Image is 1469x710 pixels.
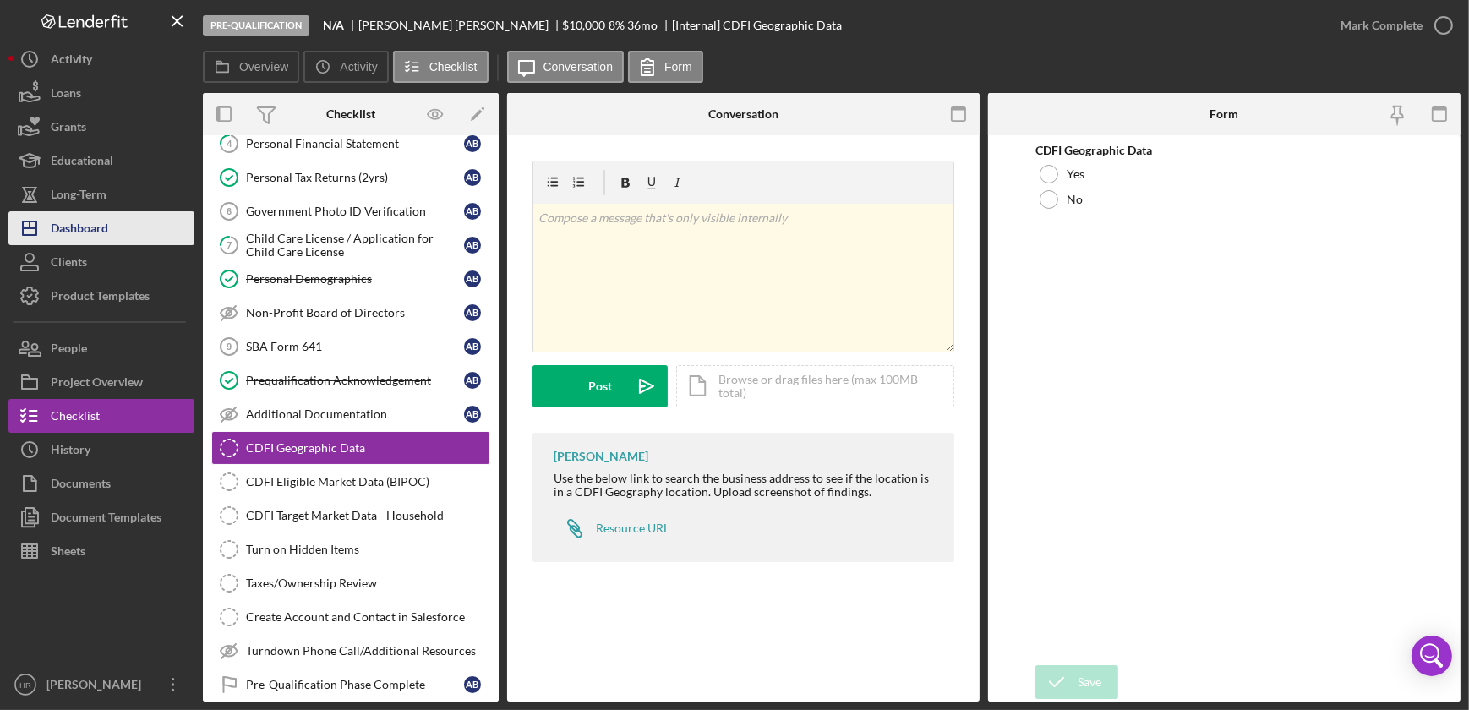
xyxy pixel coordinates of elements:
div: Personal Demographics [246,272,464,286]
div: A B [464,203,481,220]
button: Post [532,365,668,407]
a: Non-Profit Board of DirectorsAB [211,296,490,330]
label: Conversation [543,60,614,74]
div: Pre-Qualification Phase Complete [246,678,464,691]
a: Pre-Qualification Phase CompleteAB [211,668,490,702]
button: Documents [8,467,194,500]
button: Conversation [507,51,625,83]
div: Government Photo ID Verification [246,205,464,218]
div: [PERSON_NAME] [42,668,152,706]
div: Conversation [708,107,778,121]
div: Create Account and Contact in Salesforce [246,610,489,624]
button: Grants [8,110,194,144]
div: Save [1078,665,1101,699]
div: A B [464,135,481,152]
button: Product Templates [8,279,194,313]
a: 4Personal Financial StatementAB [211,127,490,161]
div: Open Intercom Messenger [1412,636,1452,676]
a: Taxes/Ownership Review [211,566,490,600]
div: Documents [51,467,111,505]
div: [Internal] CDFI Geographic Data [672,19,842,32]
div: Clients [51,245,87,283]
label: Yes [1067,167,1084,181]
a: Turn on Hidden Items [211,532,490,566]
div: Personal Tax Returns (2yrs) [246,171,464,184]
button: Sheets [8,534,194,568]
button: Document Templates [8,500,194,534]
div: People [51,331,87,369]
span: $10,000 [563,18,606,32]
button: Activity [8,42,194,76]
div: A B [464,676,481,693]
a: CDFI Geographic Data [211,431,490,465]
a: Resource URL [554,511,669,545]
a: Project Overview [8,365,194,399]
button: Mark Complete [1324,8,1461,42]
button: Activity [303,51,388,83]
div: CDFI Geographic Data [246,441,489,455]
div: History [51,433,90,471]
div: Pre-Qualification [203,15,309,36]
label: Form [664,60,692,74]
div: Non-Profit Board of Directors [246,306,464,319]
a: Checklist [8,399,194,433]
div: Grants [51,110,86,148]
div: Loans [51,76,81,114]
text: HR [19,680,31,690]
div: Turndown Phone Call/Additional Resources [246,644,489,658]
div: A B [464,338,481,355]
button: History [8,433,194,467]
div: Additional Documentation [246,407,464,421]
button: Dashboard [8,211,194,245]
button: Educational [8,144,194,177]
div: CDFI Target Market Data - Household [246,509,489,522]
a: Personal DemographicsAB [211,262,490,296]
div: Checklist [326,107,375,121]
div: Personal Financial Statement [246,137,464,150]
div: A B [464,372,481,389]
div: Turn on Hidden Items [246,543,489,556]
a: Turndown Phone Call/Additional Resources [211,634,490,668]
div: SBA Form 641 [246,340,464,353]
div: Product Templates [51,279,150,317]
div: Sheets [51,534,85,572]
button: Overview [203,51,299,83]
div: A B [464,406,481,423]
a: 9SBA Form 641AB [211,330,490,363]
div: Resource URL [596,522,669,535]
div: Use the below link to search the business address to see if the location is in a CDFI Geography l... [554,472,937,499]
tspan: 4 [227,138,232,149]
div: CDFI Geographic Data [1035,144,1413,157]
div: Project Overview [51,365,143,403]
label: Checklist [429,60,478,74]
button: Clients [8,245,194,279]
a: CDFI Target Market Data - Household [211,499,490,532]
button: People [8,331,194,365]
a: Personal Tax Returns (2yrs)AB [211,161,490,194]
div: Mark Complete [1341,8,1423,42]
button: Long-Term [8,177,194,211]
div: Checklist [51,399,100,437]
div: A B [464,304,481,321]
div: A B [464,237,481,254]
div: Child Care License / Application for Child Care License [246,232,464,259]
a: Prequalification AcknowledgementAB [211,363,490,397]
label: Activity [340,60,377,74]
a: Additional DocumentationAB [211,397,490,431]
div: 36 mo [627,19,658,32]
div: Post [588,365,612,407]
tspan: 9 [227,341,232,352]
b: N/A [323,19,344,32]
div: Prequalification Acknowledgement [246,374,464,387]
div: CDFI Eligible Market Data (BIPOC) [246,475,489,489]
